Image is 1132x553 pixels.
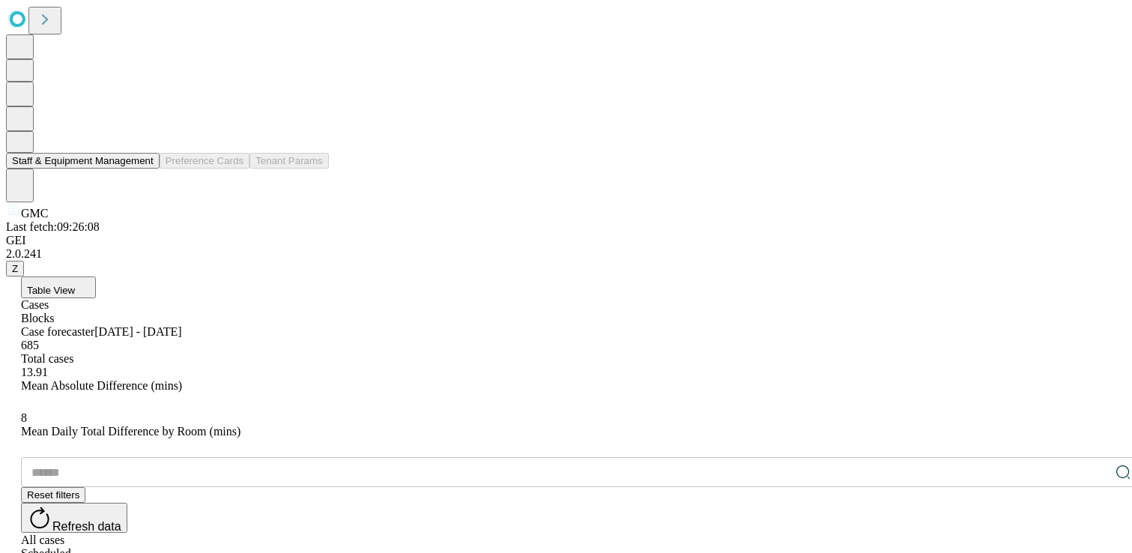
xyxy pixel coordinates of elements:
span: Z [12,263,18,274]
span: Reset filters [27,489,79,501]
button: Preference Cards [160,153,249,169]
span: Mean Daily Total Difference by Room (mins) [21,425,240,438]
div: GEI [6,234,1126,247]
span: Last fetch: 09:26:08 [6,220,100,233]
span: [DATE] - [DATE] [94,325,181,338]
span: Mean Absolute Difference (mins) [21,379,182,392]
button: Tenant Params [249,153,329,169]
span: Table View [27,285,75,296]
button: Table View [21,276,96,298]
span: 8 [21,411,27,424]
button: Reset filters [21,487,85,503]
span: 13.91 [21,366,48,378]
span: GMC [21,207,48,220]
div: 2.0.241 [6,247,1126,261]
span: 685 [21,339,39,351]
button: Staff & Equipment Management [6,153,160,169]
span: Total cases [21,352,73,365]
button: Refresh data [21,503,127,533]
span: Case forecaster [21,325,94,338]
span: Refresh data [52,520,121,533]
button: Z [6,261,24,276]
